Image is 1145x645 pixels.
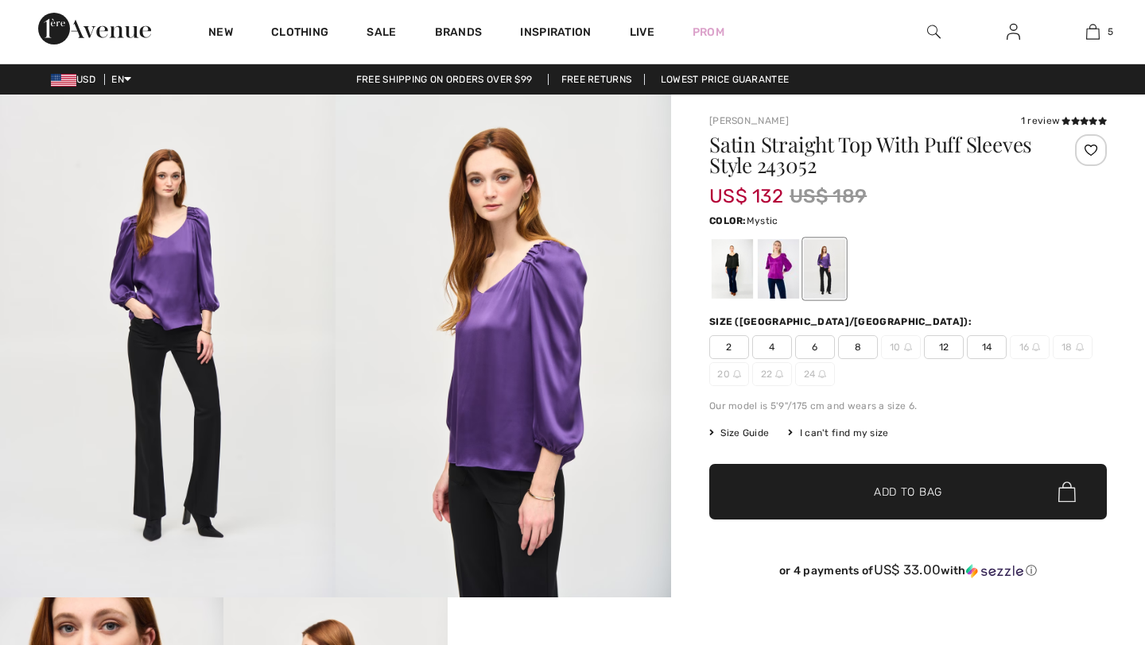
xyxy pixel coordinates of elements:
img: search the website [927,22,941,41]
img: US Dollar [51,74,76,87]
img: Satin Straight Top With Puff Sleeves Style 243052. 2 [336,95,671,597]
img: Bag.svg [1058,481,1076,502]
div: or 4 payments of with [709,562,1107,578]
span: EN [111,74,131,85]
img: ring-m.svg [775,370,783,378]
span: 20 [709,362,749,386]
span: Add to Bag [874,484,942,500]
span: USD [51,74,102,85]
span: 16 [1010,335,1050,359]
a: Brands [435,25,483,42]
img: Sezzle [966,564,1023,578]
img: ring-m.svg [1032,343,1040,351]
a: [PERSON_NAME] [709,115,789,126]
a: 5 [1054,22,1131,41]
a: Live [630,24,654,41]
div: or 4 payments ofUS$ 33.00withSezzle Click to learn more about Sezzle [709,562,1107,584]
span: Color: [709,215,747,226]
a: Sale [367,25,396,42]
h1: Satin Straight Top With Puff Sleeves Style 243052 [709,134,1041,176]
span: 4 [752,335,792,359]
span: 14 [967,335,1007,359]
span: 5 [1108,25,1113,39]
span: 2 [709,335,749,359]
span: 18 [1053,335,1093,359]
div: I can't find my size [788,426,888,440]
button: Add to Bag [709,464,1107,519]
div: Our model is 5'9"/175 cm and wears a size 6. [709,399,1107,413]
div: Empress [758,239,799,299]
div: Black [712,239,753,299]
div: 1 review [1021,114,1107,128]
span: 8 [838,335,878,359]
img: ring-m.svg [1076,343,1084,351]
span: US$ 189 [790,182,867,210]
a: Free Returns [548,74,646,85]
a: Clothing [271,25,328,42]
a: New [208,25,233,42]
a: Sign In [994,22,1033,42]
img: ring-m.svg [733,370,741,378]
a: Free shipping on orders over $99 [343,74,545,85]
span: Mystic [747,215,778,226]
div: Size ([GEOGRAPHIC_DATA]/[GEOGRAPHIC_DATA]): [709,315,975,329]
span: Inspiration [520,25,591,42]
img: ring-m.svg [904,343,912,351]
span: US$ 132 [709,169,783,207]
span: 22 [752,362,792,386]
span: Size Guide [709,426,769,440]
img: 1ère Avenue [38,13,151,44]
a: Lowest Price Guarantee [648,74,802,85]
span: 6 [795,335,835,359]
img: ring-m.svg [818,370,826,378]
span: 12 [924,335,964,359]
div: Mystic [804,239,845,299]
span: 24 [795,362,835,386]
span: 10 [881,335,921,359]
img: My Bag [1086,22,1100,41]
img: My Info [1007,22,1020,41]
a: Prom [693,24,724,41]
span: US$ 33.00 [874,562,941,577]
